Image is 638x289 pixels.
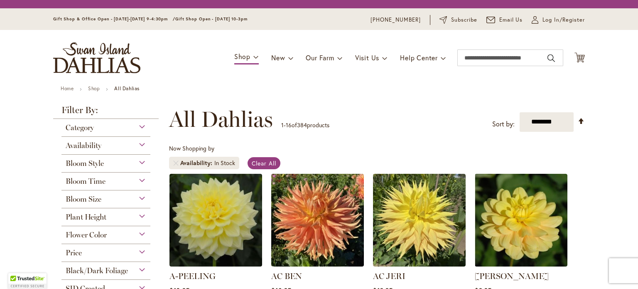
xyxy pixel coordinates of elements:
[297,121,307,129] span: 384
[400,53,438,62] span: Help Center
[373,174,466,267] img: AC Jeri
[66,212,106,222] span: Plant Height
[355,53,379,62] span: Visit Us
[475,174,567,267] img: AHOY MATEY
[532,16,585,24] a: Log In/Register
[169,260,262,268] a: A-Peeling
[248,157,280,169] a: Clear All
[486,16,523,24] a: Email Us
[271,260,364,268] a: AC BEN
[286,121,292,129] span: 16
[66,195,101,204] span: Bloom Size
[66,141,101,150] span: Availability
[175,16,248,22] span: Gift Shop Open - [DATE] 10-3pm
[53,106,159,119] strong: Filter By:
[252,159,276,167] span: Clear All
[173,161,178,165] a: Remove Availability In Stock
[451,16,477,24] span: Subscribe
[61,85,74,91] a: Home
[66,177,106,186] span: Bloom Time
[53,16,175,22] span: Gift Shop & Office Open - [DATE]-[DATE] 9-4:30pm /
[547,52,555,65] button: Search
[66,123,94,132] span: Category
[114,85,140,91] strong: All Dahlias
[281,121,284,129] span: 1
[169,107,273,132] span: All Dahlias
[88,85,100,91] a: Shop
[306,53,334,62] span: Our Farm
[169,174,262,267] img: A-Peeling
[8,273,47,289] div: TrustedSite Certified
[214,159,235,167] div: In Stock
[169,144,214,152] span: Now Shopping by
[234,52,250,61] span: Shop
[180,159,214,167] span: Availability
[439,16,477,24] a: Subscribe
[66,266,128,275] span: Black/Dark Foliage
[475,260,567,268] a: AHOY MATEY
[53,42,140,73] a: store logo
[499,16,523,24] span: Email Us
[373,271,405,281] a: AC JERI
[271,53,285,62] span: New
[66,159,104,168] span: Bloom Style
[281,119,329,132] p: - of products
[66,248,82,257] span: Price
[271,174,364,267] img: AC BEN
[475,271,549,281] a: [PERSON_NAME]
[373,260,466,268] a: AC Jeri
[169,271,216,281] a: A-PEELING
[542,16,585,24] span: Log In/Register
[271,271,302,281] a: AC BEN
[492,116,515,132] label: Sort by:
[66,230,107,240] span: Flower Color
[371,16,421,24] a: [PHONE_NUMBER]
